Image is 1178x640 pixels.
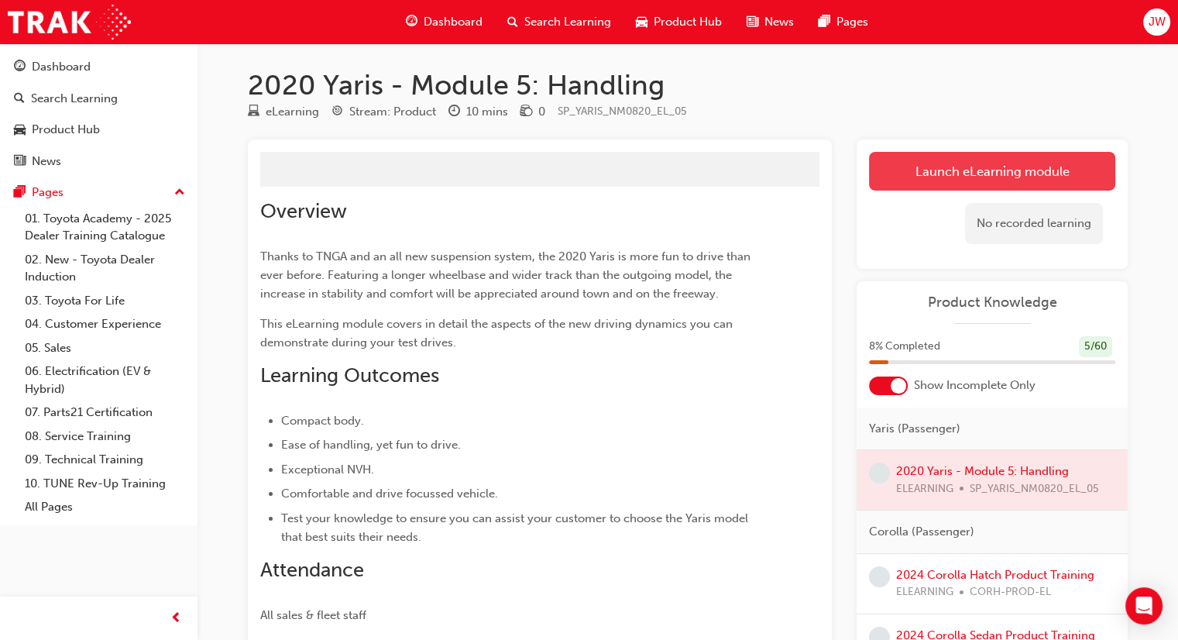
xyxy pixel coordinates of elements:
[19,289,191,313] a: 03. Toyota For Life
[538,103,545,121] div: 0
[260,317,736,349] span: This eLearning module covers in detail the aspects of the new driving dynamics you can demonstrat...
[448,102,508,122] div: Duration
[331,102,436,122] div: Stream
[1079,336,1112,357] div: 5 / 60
[1125,587,1163,625] div: Open Intercom Messenger
[14,60,26,74] span: guage-icon
[507,12,518,32] span: search-icon
[6,53,191,81] a: Dashboard
[1143,9,1170,36] button: JW
[869,152,1115,191] button: Launch eLearning module
[260,199,347,223] span: Overview
[248,68,1128,102] h1: 2020 Yaris - Module 5: Handling
[170,609,182,628] span: prev-icon
[248,105,259,119] span: learningResourceType_ELEARNING-icon
[281,487,498,501] span: Comfortable and drive focussed vehicle.
[19,425,191,449] a: 08. Service Training
[393,6,495,38] a: guage-iconDashboard
[19,312,191,336] a: 04. Customer Experience
[558,105,687,118] span: Learning resource code
[869,338,940,356] span: 8 % Completed
[32,58,91,76] div: Dashboard
[734,6,806,38] a: news-iconNews
[19,248,191,289] a: 02. New - Toyota Dealer Induction
[764,13,794,31] span: News
[19,472,191,496] a: 10. TUNE Rev-Up Training
[248,102,319,122] div: Type
[260,608,366,622] span: All sales & fleet staff
[266,103,319,121] div: eLearning
[6,178,191,207] button: Pages
[869,523,974,541] span: Corolla (Passenger)
[636,12,647,32] span: car-icon
[32,184,64,201] div: Pages
[19,360,191,401] a: 06. Electrification (EV & Hybrid)
[520,102,545,122] div: Price
[19,495,191,519] a: All Pages
[869,294,1115,311] a: Product Knowledge
[6,84,191,113] a: Search Learning
[14,123,26,137] span: car-icon
[6,115,191,144] a: Product Hub
[349,103,436,121] div: Stream: Product
[32,153,61,170] div: News
[260,363,439,387] span: Learning Outcomes
[31,90,118,108] div: Search Learning
[965,203,1103,244] div: No recorded learning
[14,155,26,169] span: news-icon
[19,207,191,248] a: 01. Toyota Academy - 2025 Dealer Training Catalogue
[970,583,1051,601] span: CORH-PROD-EL
[466,103,508,121] div: 10 mins
[281,511,751,544] span: Test your knowledge to ensure you can assist your customer to choose the Yaris model that best su...
[14,186,26,200] span: pages-icon
[747,12,758,32] span: news-icon
[520,105,532,119] span: money-icon
[914,377,1035,394] span: Show Incomplete Only
[448,105,460,119] span: clock-icon
[806,6,881,38] a: pages-iconPages
[623,6,734,38] a: car-iconProduct Hub
[6,147,191,176] a: News
[281,463,374,477] span: Exceptional NVH.
[281,438,461,452] span: Ease of handling, yet fun to drive.
[281,414,364,428] span: Compact body.
[524,13,611,31] span: Search Learning
[174,183,185,203] span: up-icon
[406,12,417,32] span: guage-icon
[495,6,623,38] a: search-iconSearch Learning
[654,13,722,31] span: Product Hub
[819,12,830,32] span: pages-icon
[836,13,868,31] span: Pages
[260,249,754,301] span: Thanks to TNGA and an all new suspension system, the 2020 Yaris is more fun to drive than ever be...
[32,121,100,139] div: Product Hub
[896,583,953,601] span: ELEARNING
[331,105,343,119] span: target-icon
[14,92,25,106] span: search-icon
[19,401,191,425] a: 07. Parts21 Certification
[19,448,191,472] a: 09. Technical Training
[260,558,364,582] span: Attendance
[869,463,890,483] span: learningRecordVerb_NONE-icon
[424,13,483,31] span: Dashboard
[1148,13,1165,31] span: JW
[6,50,191,178] button: DashboardSearch LearningProduct HubNews
[8,5,131,40] img: Trak
[869,420,960,438] span: Yaris (Passenger)
[869,566,890,587] span: learningRecordVerb_NONE-icon
[19,336,191,360] a: 05. Sales
[896,568,1094,582] a: 2024 Corolla Hatch Product Training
